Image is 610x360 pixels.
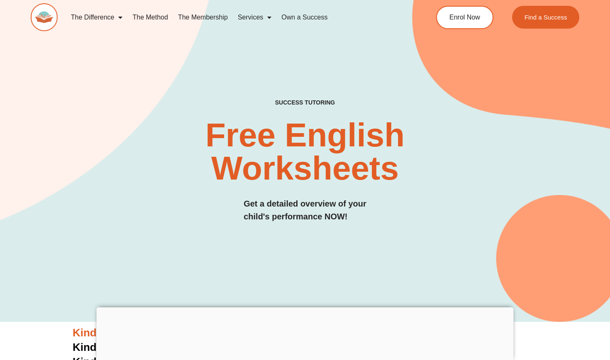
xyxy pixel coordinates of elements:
[436,6,493,29] a: Enrol Now
[124,119,486,185] h2: Free English Worksheets​
[233,8,276,27] a: Services
[525,14,567,20] span: Find a Success
[66,8,128,27] a: The Difference
[97,307,514,359] iframe: Advertisement
[512,6,580,29] a: Find a Success
[73,341,410,353] a: Kinder Worksheet 1:Identifying Uppercase and Lowercase Letters
[449,14,480,21] span: Enrol Now
[73,341,177,353] span: Kinder Worksheet 1:
[127,8,173,27] a: The Method
[173,8,233,27] a: The Membership
[66,8,405,27] nav: Menu
[73,326,537,340] h3: Kinder English Worksheets
[276,8,332,27] a: Own a Success
[224,99,386,106] h4: SUCCESS TUTORING​
[244,197,366,223] h3: Get a detailed overview of your child's performance NOW!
